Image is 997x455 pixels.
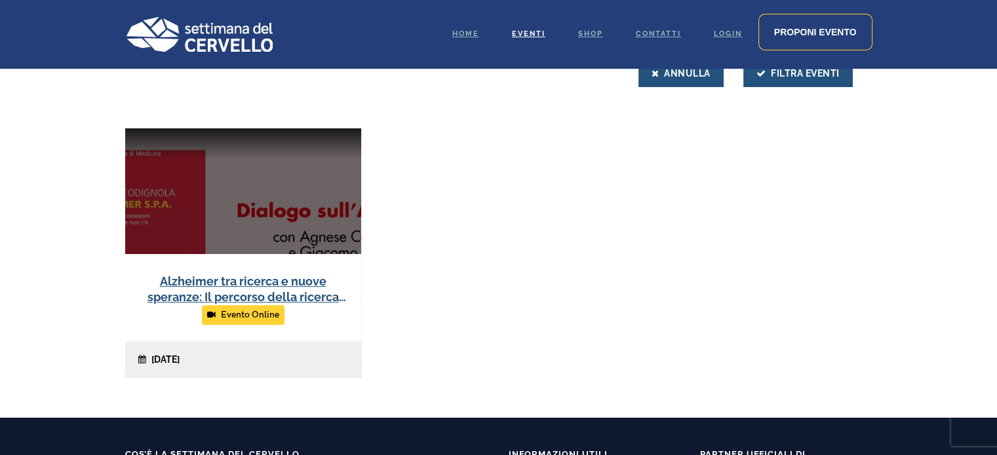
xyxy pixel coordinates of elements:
[774,27,857,37] span: Proponi evento
[512,29,545,38] span: Eventi
[578,29,603,38] span: Shop
[638,58,724,87] button: Annulla
[714,29,742,38] span: Login
[743,58,853,87] button: Filtra Eventi
[452,29,479,38] span: Home
[636,29,681,38] span: Contatti
[758,14,872,50] a: Proponi evento
[125,16,273,52] img: Logo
